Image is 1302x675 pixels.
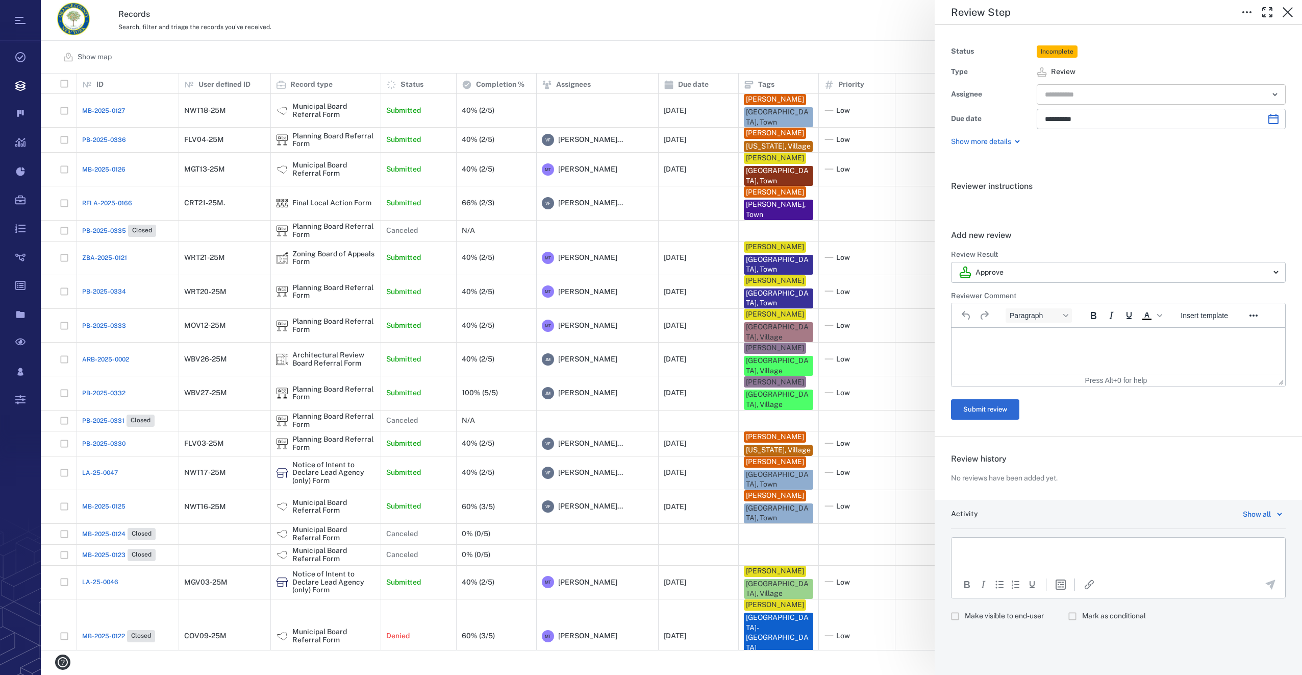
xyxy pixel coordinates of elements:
[952,328,1285,374] iframe: Rich Text Area
[1055,578,1067,591] button: Insert template
[1243,508,1271,520] div: Show all
[951,250,1286,260] h6: Review Result
[1237,2,1257,22] button: Toggle to Edit Boxes
[993,578,1006,591] div: Bullet list
[951,453,1286,465] h6: Review history
[951,399,1019,420] button: Submit review
[951,87,1033,102] div: Assignee
[975,308,993,323] button: Redo
[951,44,1033,59] div: Status
[1245,308,1262,323] button: Reveal or hide additional toolbar items
[1263,109,1284,129] button: Choose date, selected date is Oct 23, 2025
[1257,2,1278,22] button: Toggle Fullscreen
[961,578,973,591] button: Bold
[1264,578,1276,591] button: Send the comment
[1268,87,1282,102] button: Open
[958,308,975,323] button: Undo
[1083,578,1095,591] button: Insert/edit link
[1278,2,1298,22] button: Close
[1120,308,1138,323] button: Underline
[1068,607,1154,626] div: Comment will be marked as non-final decision
[1138,308,1164,323] div: Text color Black
[951,291,1286,301] h6: Reviewer Comment
[951,6,1011,19] h5: Review Step
[951,473,1058,484] p: No reviews have been added yet.
[951,229,1286,242] h6: Add new review
[951,202,953,211] span: .
[1181,311,1228,320] span: Insert template
[23,7,44,16] span: Help
[951,65,1033,79] div: Type
[951,509,978,519] h6: Activity
[1063,376,1170,384] div: Press Alt+0 for help
[951,112,1033,126] div: Due date
[1082,611,1146,621] span: Mark as conditional
[1010,311,1060,320] span: Paragraph
[1026,578,1038,591] button: Underline
[975,268,1004,278] p: Approve
[951,180,1286,192] h6: Reviewer instructions
[965,611,1044,621] span: Make visible to end-user
[952,538,1285,570] iframe: Rich Text Area
[1103,308,1120,323] button: Italic
[1039,47,1075,56] span: Incomplete
[1176,308,1232,323] button: Insert template
[951,607,1052,626] div: Citizen will see comment
[1085,308,1102,323] button: Bold
[1279,376,1284,385] div: Press the Up and Down arrow keys to resize the editor.
[1006,308,1072,323] button: Block Paragraph
[1051,67,1075,77] span: Review
[1010,578,1022,591] div: Numbered list
[977,578,989,591] button: Italic
[951,137,1011,147] p: Show more details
